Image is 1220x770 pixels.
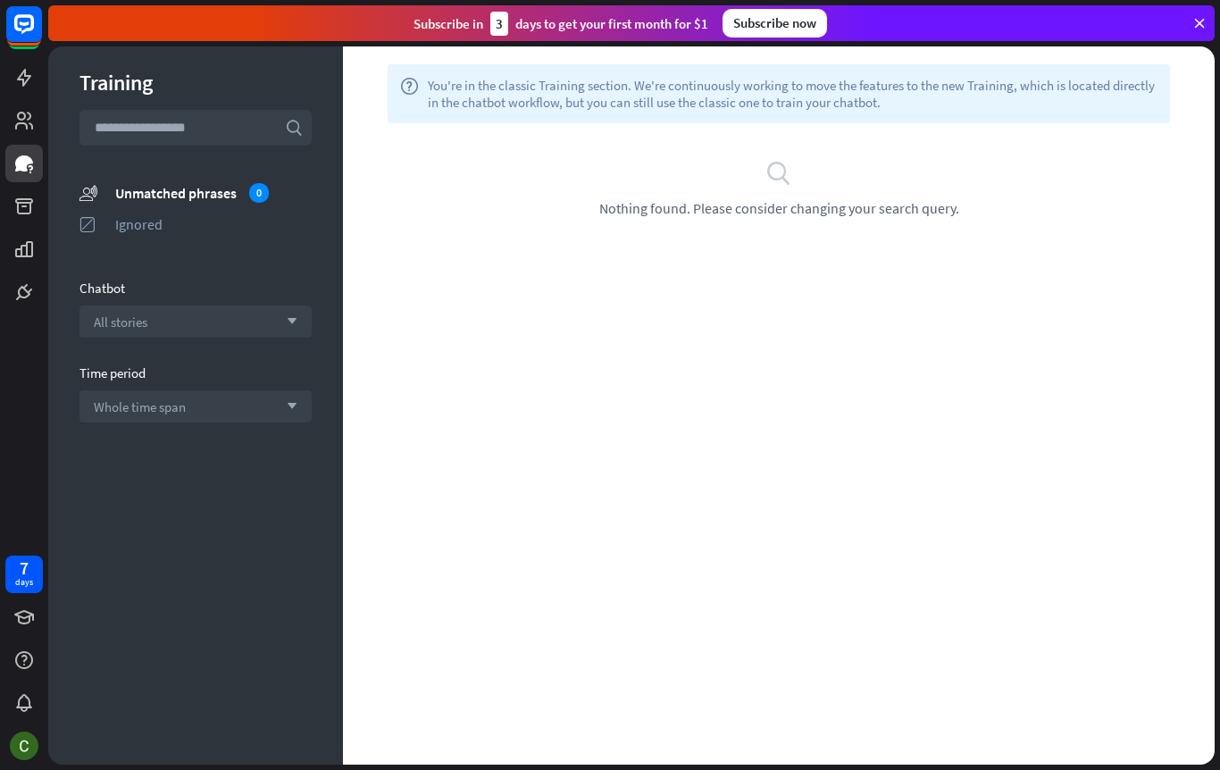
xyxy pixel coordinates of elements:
div: Subscribe now [723,9,827,38]
i: arrow_down [278,401,297,412]
button: Open LiveChat chat widget [14,7,68,61]
i: ignored [79,215,97,233]
i: help [400,77,419,111]
span: All stories [94,314,147,331]
span: Whole time span [94,398,186,415]
a: 7 days [5,556,43,593]
div: Training [79,69,312,96]
div: Time period [79,364,312,381]
div: Chatbot [79,280,312,297]
div: Unmatched phrases [115,183,312,203]
div: 3 [490,12,508,36]
i: unmatched_phrases [79,183,97,202]
div: 7 [20,560,29,576]
div: 0 [249,183,269,203]
span: You're in the classic Training section. We're continuously working to move the features to the ne... [428,77,1157,111]
span: Nothing found. Please consider changing your search query. [599,199,959,217]
div: Subscribe in days to get your first month for $1 [414,12,708,36]
div: Ignored [115,215,312,233]
div: days [15,576,33,589]
i: search [285,119,303,137]
i: arrow_down [278,316,297,327]
i: search [765,159,792,186]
